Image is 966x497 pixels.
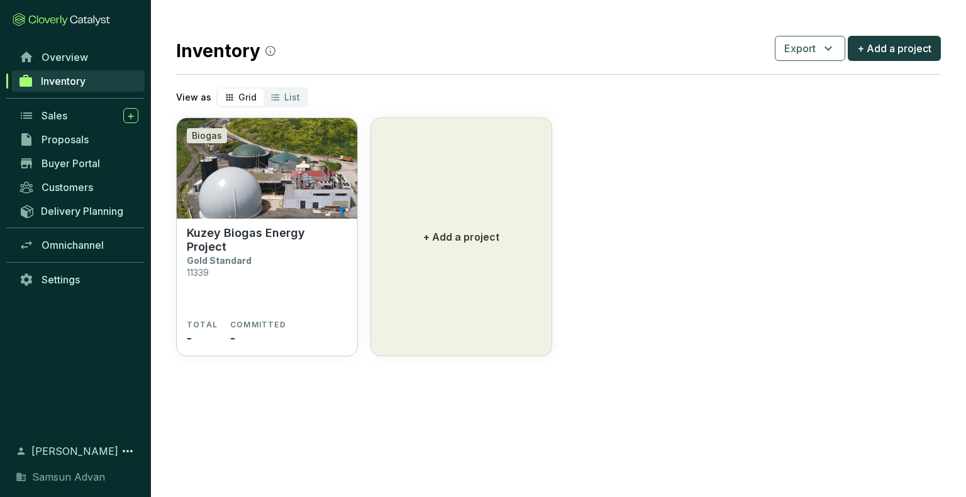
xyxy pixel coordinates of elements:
span: List [284,92,300,102]
span: Samsun Advan [32,469,105,484]
button: + Add a project [848,36,941,61]
p: + Add a project [423,229,499,244]
a: Proposals [13,129,145,150]
a: Overview [13,46,145,68]
h2: Inventory [176,38,275,64]
div: Biogas [187,128,227,143]
a: Omnichannel [13,234,145,256]
a: Customers [13,177,145,198]
a: Inventory [12,70,145,92]
span: COMMITTED [230,320,286,330]
span: Proposals [42,133,89,146]
span: Buyer Portal [42,157,100,170]
span: Delivery Planning [41,205,123,217]
button: + Add a project [370,117,552,356]
span: [PERSON_NAME] [31,444,118,459]
p: Gold Standard [187,255,252,266]
span: Sales [42,109,67,122]
img: Kuzey Biogas Energy Project [177,118,357,219]
a: Sales [13,105,145,126]
p: 11339 [187,267,209,278]
span: Customers [42,181,93,194]
span: - [187,330,192,347]
div: segmented control [216,87,308,107]
span: - [230,330,235,347]
p: View as [176,91,211,104]
a: Delivery Planning [13,200,145,221]
p: Kuzey Biogas Energy Project [187,226,347,254]
span: Grid [238,92,257,102]
span: + Add a project [857,41,931,56]
span: Export [784,41,816,56]
span: Overview [42,51,88,63]
a: Settings [13,269,145,290]
span: Settings [42,273,80,286]
span: TOTAL [187,320,218,330]
span: Omnichannel [42,239,104,251]
span: Inventory [41,75,86,87]
button: Export [775,36,845,61]
a: Kuzey Biogas Energy ProjectBiogasKuzey Biogas Energy ProjectGold Standard11339TOTAL-COMMITTED- [176,117,358,356]
a: Buyer Portal [13,153,145,174]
